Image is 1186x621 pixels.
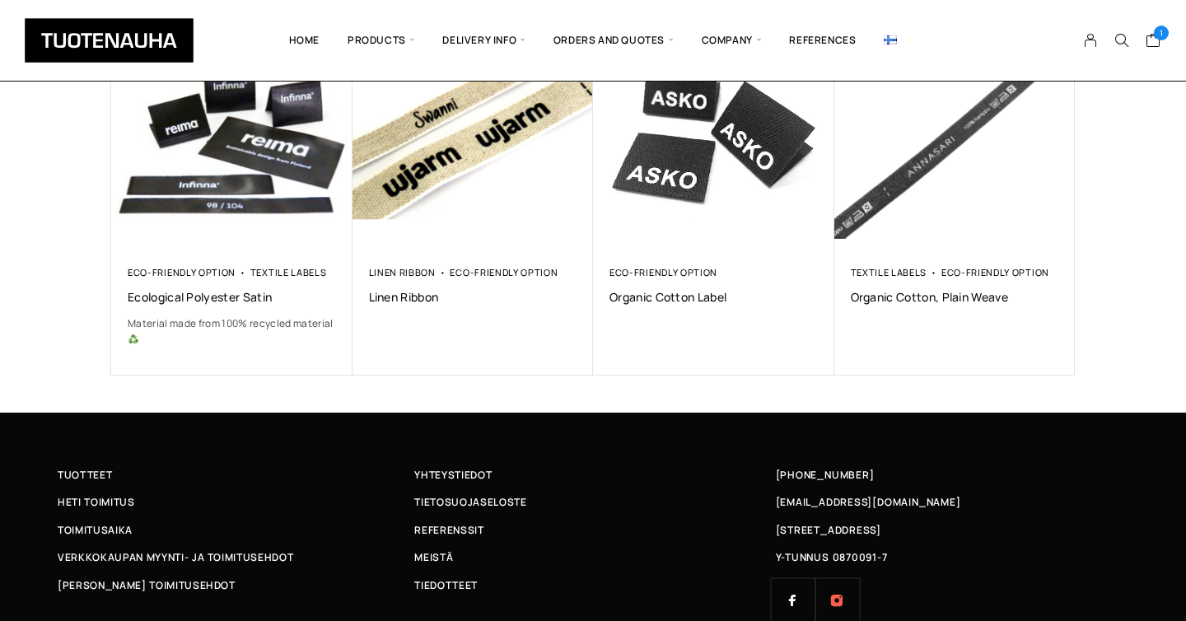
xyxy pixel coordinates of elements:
[851,289,1059,305] a: Organic cotton, plain weave
[884,35,897,44] img: Suomi
[609,289,818,305] a: Organic cotton label
[58,493,414,511] a: Heti toimitus
[369,289,577,305] a: Linen ribbon
[450,266,558,278] a: Eco-friendly option
[58,521,414,539] a: Toimitusaika
[58,521,133,539] span: Toimitusaika
[58,577,414,594] a: [PERSON_NAME] toimitusehdot
[414,493,526,511] span: Tietosuojaseloste
[58,549,293,566] span: Verkkokaupan myynti- ja toimitusehdot
[128,266,236,278] a: Eco-friendly option
[776,466,875,483] a: [PHONE_NUMBER]
[1075,33,1107,48] a: My Account
[128,334,138,344] img: ♻️
[851,266,927,278] a: Textile labels
[414,521,771,539] a: Referenssit
[128,289,336,305] a: Ecological polyester satin
[414,466,492,483] span: Yhteystiedot
[414,549,453,566] span: Meistä
[58,577,236,594] span: [PERSON_NAME] toimitusehdot
[1146,32,1161,52] a: Cart
[414,549,771,566] a: Meistä
[334,12,428,68] span: Products
[58,493,135,511] span: Heti toimitus
[369,266,436,278] a: Linen ribbon
[539,12,688,68] span: Orders and quotes
[58,549,414,566] a: Verkkokaupan myynti- ja toimitusehdot
[414,577,478,594] span: Tiedotteet
[58,466,112,483] span: Tuotteet
[414,521,483,539] span: Referenssit
[775,12,870,68] a: References
[1106,33,1137,48] button: Search
[128,315,336,348] h5: Material made from 100% recycled material
[776,493,961,511] a: [EMAIL_ADDRESS][DOMAIN_NAME]
[776,549,888,566] span: Y-TUNNUS 0870091-7
[941,266,1049,278] a: Eco-friendly option
[275,12,334,68] a: Home
[25,18,194,63] img: Tuotenauha Oy
[58,466,414,483] a: Tuotteet
[414,466,771,483] a: Yhteystiedot
[688,12,776,68] span: Company
[609,266,717,278] a: Eco-friendly option
[128,315,336,348] a: Material made from 100% recycled material♻️
[414,577,771,594] a: Tiedotteet
[428,12,539,68] span: Delivery info
[1154,26,1169,40] span: 1
[414,493,771,511] a: Tietosuojaseloste
[250,266,327,278] a: Textile labels
[776,521,881,539] span: [STREET_ADDRESS]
